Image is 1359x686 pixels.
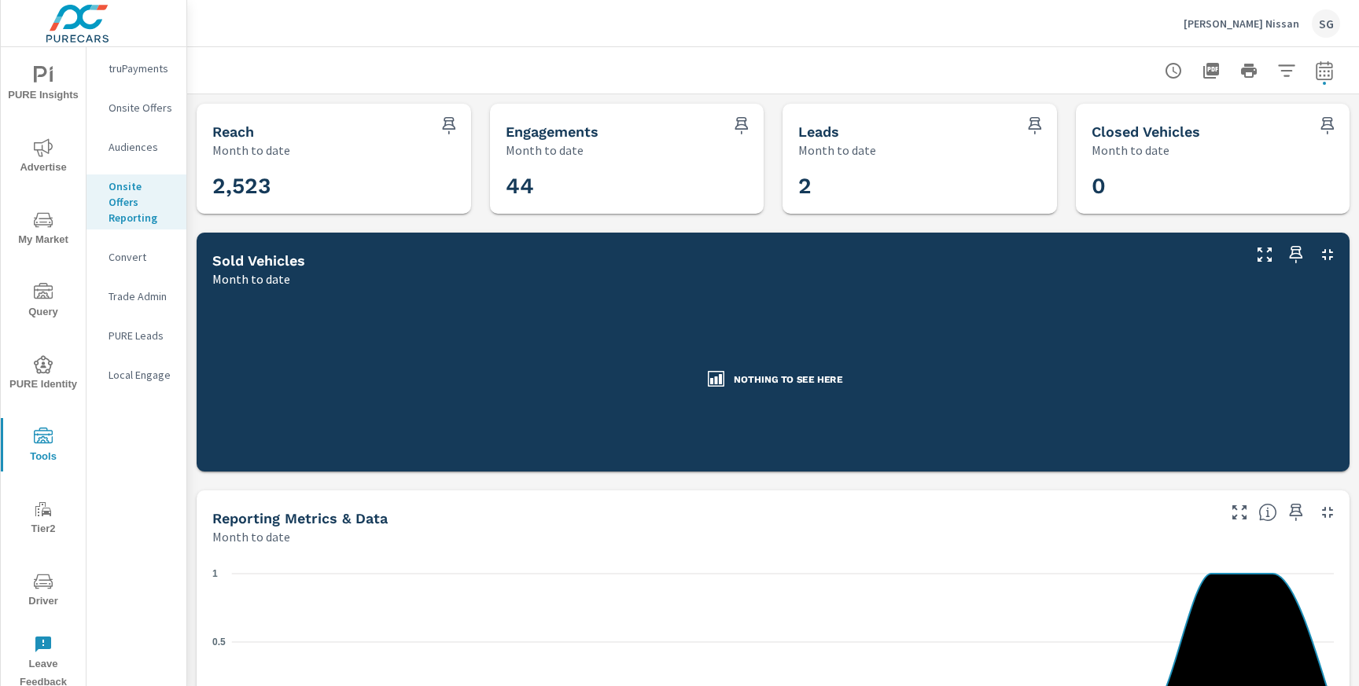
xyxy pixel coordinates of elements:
p: Month to date [212,527,290,546]
span: Save this to your personalized report [1283,242,1309,267]
span: PURE Insights [6,66,81,105]
p: Month to date [212,270,290,288]
span: Tier2 [6,500,81,538]
p: Trade Admin [109,288,174,304]
div: Audiences [87,135,186,159]
h3: 2,523 [212,173,455,200]
h5: Closed Vehicles [1092,123,1200,140]
div: Onsite Offers Reporting [87,174,186,229]
button: Print Report [1233,55,1265,86]
button: "Export Report to PDF" [1195,55,1227,86]
button: Select Date Range [1309,55,1340,86]
span: Save this to your personalized report [1315,113,1340,138]
p: Month to date [1092,141,1169,160]
h5: Reach [212,123,254,140]
span: Save this to your personalized report [436,113,462,138]
p: Onsite Offers Reporting [109,178,174,226]
span: PURE Identity [6,355,81,394]
p: Month to date [212,141,290,160]
h5: Leads [798,123,839,140]
p: [PERSON_NAME] Nissan [1184,17,1299,31]
p: Month to date [506,141,584,160]
button: Minimize Widget [1315,242,1340,267]
div: truPayments [87,57,186,80]
p: Convert [109,249,174,265]
div: Trade Admin [87,284,186,308]
h3: 0 [1092,173,1335,200]
button: Make Fullscreen [1252,242,1277,267]
p: Month to date [798,141,876,160]
div: PURE Leads [87,324,186,347]
span: Advertise [6,138,81,177]
span: My Market [6,211,81,249]
button: Minimize Widget [1315,500,1340,525]
span: Understand activate data over time and see how metrics compare to each other. [1258,503,1277,522]
p: PURE Leads [109,328,174,343]
div: SG [1312,9,1340,38]
h5: Sold Vehicles [212,252,305,269]
button: Make Fullscreen [1227,500,1252,525]
h3: Nothing to see here [734,373,842,387]
div: Onsite Offers [87,96,186,119]
h3: 44 [506,173,749,200]
span: Save this to your personalized report [1022,113,1048,138]
span: Save this to your personalized report [729,113,754,138]
button: Apply Filters [1271,55,1302,86]
h5: Reporting Metrics & Data [212,510,388,526]
span: Driver [6,572,81,611]
span: Save this to your personalized report [1283,500,1309,525]
h3: 2 [798,173,1041,200]
p: truPayments [109,61,174,76]
p: Local Engage [109,367,174,383]
text: 1 [212,568,218,579]
span: Query [6,283,81,321]
div: Convert [87,245,186,269]
div: Local Engage [87,363,186,387]
h5: Engagements [506,123,598,140]
span: Tools [6,427,81,466]
text: 0.5 [212,636,226,647]
p: Onsite Offers [109,100,174,116]
p: Audiences [109,139,174,155]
